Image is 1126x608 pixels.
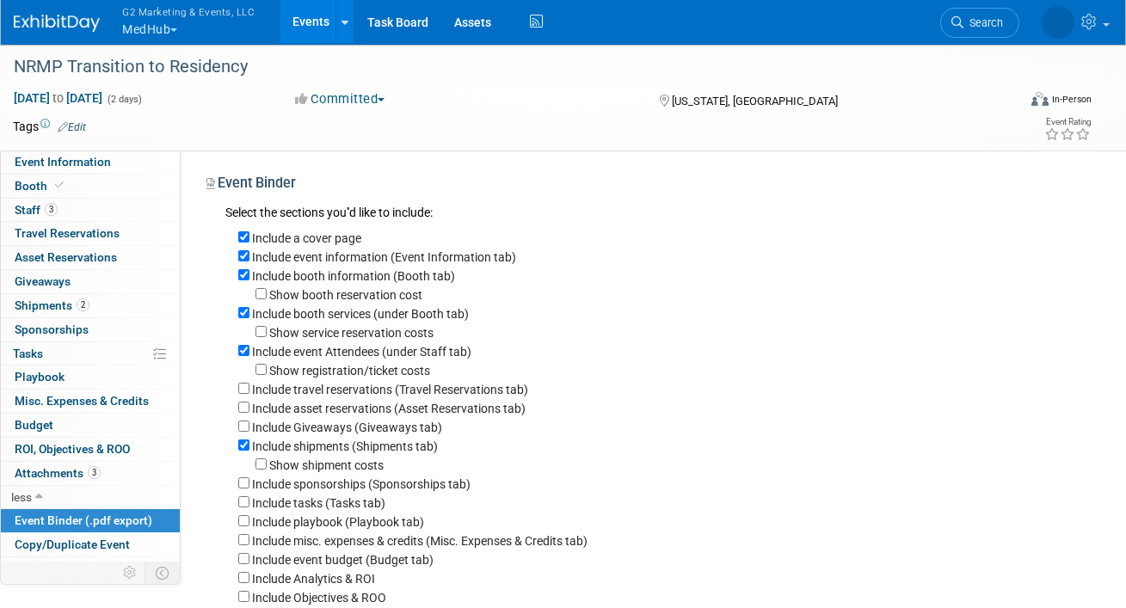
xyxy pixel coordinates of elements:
a: Booth [1,175,180,198]
span: less [11,490,32,504]
span: Giveaways [15,274,71,288]
a: Misc. Expenses & Credits [1,390,180,413]
a: Attachments3 [1,462,180,485]
a: Shipments2 [1,294,180,317]
span: Staff [15,203,58,217]
span: 3 [45,203,58,216]
img: ExhibitDay [14,15,100,32]
span: Shipments [15,298,89,312]
a: Playbook [1,365,180,389]
label: Include a cover page [252,231,361,245]
div: Event Format [933,89,1092,115]
span: ROI, Objectives & ROO [15,442,130,456]
a: less [1,486,180,509]
label: Include Objectives & ROO [252,591,386,605]
span: Sponsorships [15,322,89,336]
a: Event Binder (.pdf export) [1,509,180,532]
div: Select the sections you''d like to include: [225,204,1079,224]
label: Include Analytics & ROI [252,572,375,586]
span: Event Information [15,155,111,169]
i: Booth reservation complete [55,181,64,190]
label: Include sponsorships (Sponsorships tab) [252,477,471,491]
span: Search [963,16,1003,29]
label: Include asset reservations (Asset Reservations tab) [252,402,526,415]
span: Misc. Expenses & Credits [15,394,149,408]
label: Include booth information (Booth tab) [252,269,455,283]
label: Include event budget (Budget tab) [252,553,434,567]
span: G2 Marketing & Events, LLC [122,3,255,21]
img: Nora McQuillan [1042,6,1074,39]
a: Travel Reservations [1,222,180,245]
span: 3 [88,466,101,479]
span: Travel Reservations [15,226,120,240]
span: to [50,91,66,105]
span: Event Binder (.pdf export) [15,513,152,527]
span: Asset Reservations [15,250,117,264]
label: Include event Attendees (under Staff tab) [252,345,471,359]
label: Include tasks (Tasks tab) [252,496,385,510]
span: Copy/Duplicate Event [15,537,130,551]
span: Tasks [13,347,43,360]
label: Include event information (Event Information tab) [252,250,516,264]
label: Show booth reservation cost [269,288,422,302]
label: Show registration/ticket costs [269,364,430,378]
div: Event Binder [206,174,1079,199]
td: Tags [13,118,86,135]
button: Committed [289,90,391,108]
a: Tasks [1,342,180,365]
label: Include Giveaways (Giveaways tab) [252,421,442,434]
div: Event Rating [1044,118,1091,126]
td: Personalize Event Tab Strip [115,562,145,584]
img: Format-Inperson.png [1031,92,1049,106]
span: Attachments [15,466,101,480]
span: Playbook [15,370,65,384]
div: NRMP Transition to Residency [8,52,1000,83]
a: Edit [58,121,86,133]
label: Include booth services (under Booth tab) [252,307,469,321]
span: 2 [77,298,89,311]
span: Budget [15,418,53,432]
a: Asset Reservations [1,246,180,269]
label: Show service reservation costs [269,326,434,340]
a: Copy/Duplicate Event [1,533,180,556]
label: Include playbook (Playbook tab) [252,515,424,529]
label: Include misc. expenses & credits (Misc. Expenses & Credits tab) [252,534,588,548]
a: ROI, Objectives & ROO [1,438,180,461]
label: Show shipment costs [269,458,384,472]
a: Giveaways [1,270,180,293]
span: Booth [15,179,67,193]
td: Toggle Event Tabs [145,562,181,584]
a: Staff3 [1,199,180,222]
a: Budget [1,414,180,437]
div: In-Person [1051,93,1092,106]
span: (2 days) [106,94,142,105]
a: Event Information [1,150,180,174]
label: Include shipments (Shipments tab) [252,439,438,453]
a: Search [940,8,1019,38]
label: Include travel reservations (Travel Reservations tab) [252,383,528,396]
a: Sponsorships [1,318,180,341]
span: [DATE] [DATE] [13,90,103,106]
span: [US_STATE], [GEOGRAPHIC_DATA] [672,95,838,107]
